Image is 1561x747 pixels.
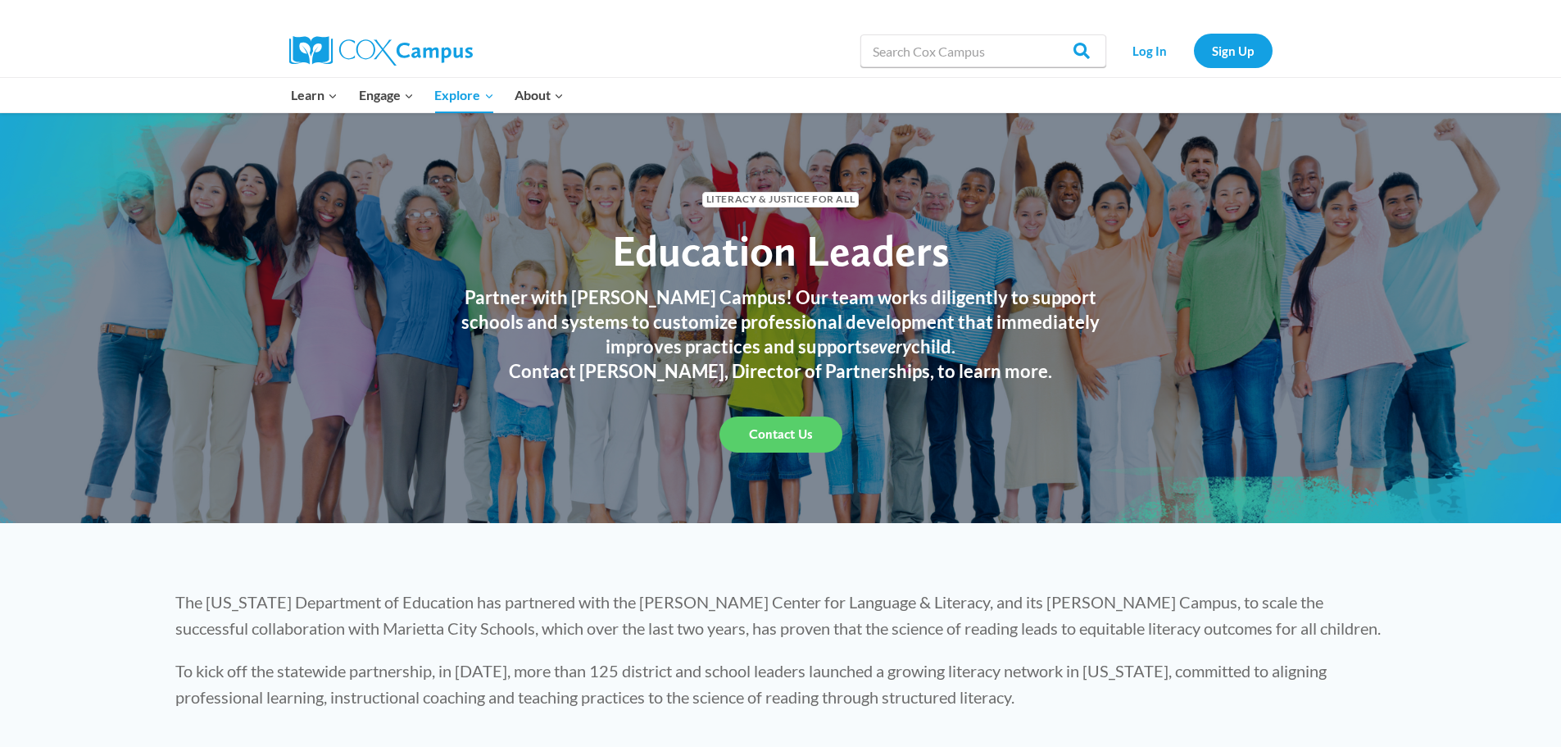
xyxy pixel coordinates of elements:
[289,36,473,66] img: Cox Campus
[749,426,813,442] span: Contact Us
[291,84,338,106] span: Learn
[860,34,1106,67] input: Search Cox Campus
[175,658,1386,710] p: To kick off the statewide partnership, in [DATE], more than 125 district and school leaders launc...
[1114,34,1273,67] nav: Secondary Navigation
[1114,34,1186,67] a: Log In
[702,192,859,207] span: Literacy & Justice for All
[175,589,1386,641] p: The [US_STATE] Department of Education has partnered with the [PERSON_NAME] Center for Language &...
[612,225,949,276] span: Education Leaders
[870,335,911,358] em: every
[359,84,414,106] span: Engage
[1194,34,1273,67] a: Sign Up
[445,285,1117,359] h3: Partner with [PERSON_NAME] Campus! Our team works diligently to support schools and systems to cu...
[515,84,564,106] span: About
[445,359,1117,384] h3: Contact [PERSON_NAME], Director of Partnerships, to learn more.
[281,78,574,112] nav: Primary Navigation
[434,84,493,106] span: Explore
[719,417,842,453] a: Contact Us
